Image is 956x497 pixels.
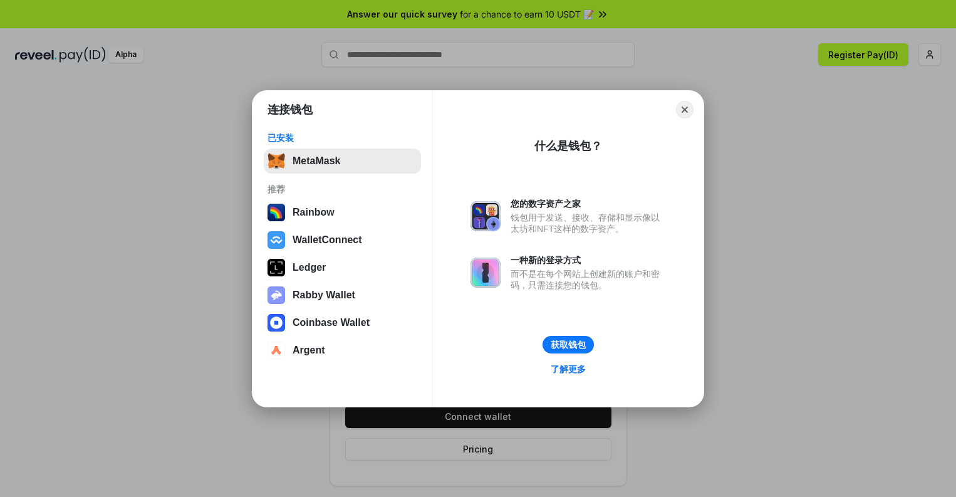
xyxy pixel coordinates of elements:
div: 已安装 [268,132,417,144]
div: 了解更多 [551,364,586,375]
a: 了解更多 [543,361,593,377]
button: Close [676,101,694,118]
button: Rainbow [264,200,421,225]
h1: 连接钱包 [268,102,313,117]
img: svg+xml,%3Csvg%20xmlns%3D%22http%3A%2F%2Fwww.w3.org%2F2000%2Fsvg%22%20fill%3D%22none%22%20viewBox... [268,286,285,304]
div: 获取钱包 [551,339,586,350]
div: Rabby Wallet [293,290,355,301]
div: WalletConnect [293,234,362,246]
div: 而不是在每个网站上创建新的账户和密码，只需连接您的钱包。 [511,268,666,291]
div: Ledger [293,262,326,273]
button: Argent [264,338,421,363]
button: Coinbase Wallet [264,310,421,335]
img: svg+xml,%3Csvg%20width%3D%2228%22%20height%3D%2228%22%20viewBox%3D%220%200%2028%2028%22%20fill%3D... [268,314,285,332]
div: Coinbase Wallet [293,317,370,328]
img: svg+xml,%3Csvg%20xmlns%3D%22http%3A%2F%2Fwww.w3.org%2F2000%2Fsvg%22%20fill%3D%22none%22%20viewBox... [470,201,501,231]
button: 获取钱包 [543,336,594,353]
button: WalletConnect [264,228,421,253]
div: 您的数字资产之家 [511,198,666,209]
img: svg+xml,%3Csvg%20width%3D%2228%22%20height%3D%2228%22%20viewBox%3D%220%200%2028%2028%22%20fill%3D... [268,231,285,249]
div: 什么是钱包？ [534,139,602,154]
img: svg+xml,%3Csvg%20xmlns%3D%22http%3A%2F%2Fwww.w3.org%2F2000%2Fsvg%22%20width%3D%2228%22%20height%3... [268,259,285,276]
img: svg+xml,%3Csvg%20width%3D%22120%22%20height%3D%22120%22%20viewBox%3D%220%200%20120%20120%22%20fil... [268,204,285,221]
img: svg+xml,%3Csvg%20xmlns%3D%22http%3A%2F%2Fwww.w3.org%2F2000%2Fsvg%22%20fill%3D%22none%22%20viewBox... [470,258,501,288]
img: svg+xml,%3Csvg%20width%3D%2228%22%20height%3D%2228%22%20viewBox%3D%220%200%2028%2028%22%20fill%3D... [268,342,285,359]
button: Ledger [264,255,421,280]
button: Rabby Wallet [264,283,421,308]
div: 钱包用于发送、接收、存储和显示像以太坊和NFT这样的数字资产。 [511,212,666,234]
img: svg+xml,%3Csvg%20fill%3D%22none%22%20height%3D%2233%22%20viewBox%3D%220%200%2035%2033%22%20width%... [268,152,285,170]
div: 一种新的登录方式 [511,254,666,266]
div: MetaMask [293,155,340,167]
div: 推荐 [268,184,417,195]
div: Argent [293,345,325,356]
div: Rainbow [293,207,335,218]
button: MetaMask [264,149,421,174]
